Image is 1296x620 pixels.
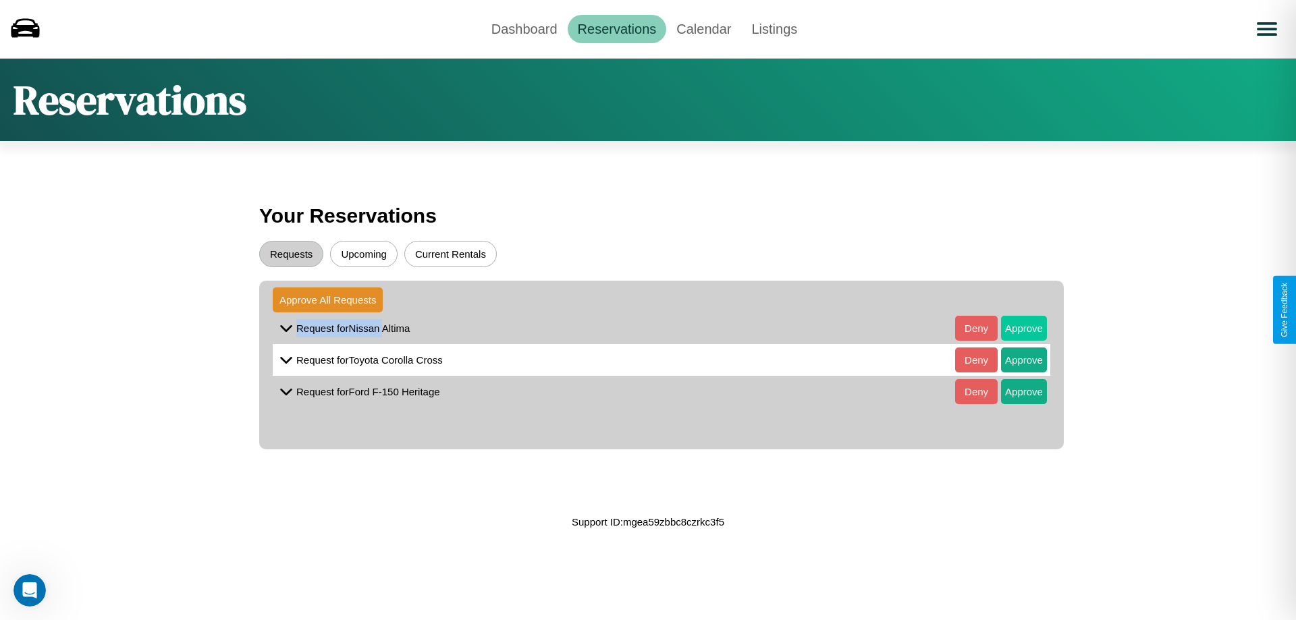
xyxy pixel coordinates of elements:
[296,351,443,369] p: Request for Toyota Corolla Cross
[1280,283,1289,337] div: Give Feedback
[1001,316,1047,341] button: Approve
[296,319,410,337] p: Request for Nissan Altima
[259,241,323,267] button: Requests
[404,241,497,267] button: Current Rentals
[1248,10,1286,48] button: Open menu
[259,198,1037,234] h3: Your Reservations
[955,379,998,404] button: Deny
[481,15,568,43] a: Dashboard
[1001,379,1047,404] button: Approve
[572,513,724,531] p: Support ID: mgea59zbbc8czrkc3f5
[955,347,998,372] button: Deny
[296,383,440,401] p: Request for Ford F-150 Heritage
[666,15,741,43] a: Calendar
[568,15,667,43] a: Reservations
[13,574,46,607] iframe: Intercom live chat
[13,72,246,128] h1: Reservations
[955,316,998,341] button: Deny
[741,15,807,43] a: Listings
[273,287,383,312] button: Approve All Requests
[1001,347,1047,372] button: Approve
[330,241,398,267] button: Upcoming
